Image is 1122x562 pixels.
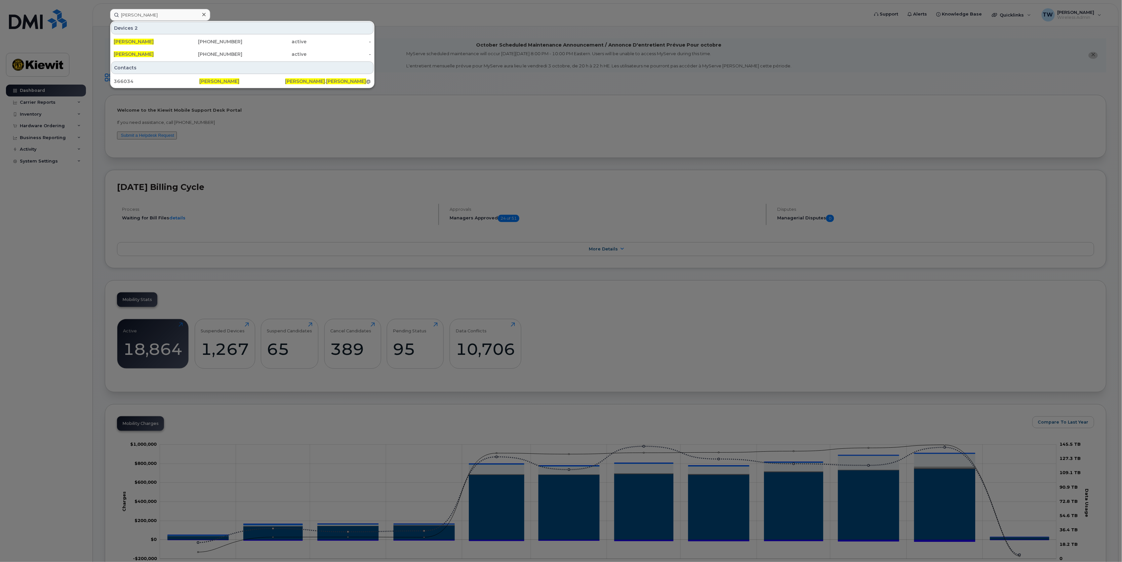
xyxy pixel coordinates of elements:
[111,36,374,48] a: [PERSON_NAME][PHONE_NUMBER]active-
[111,75,374,87] a: 366034[PERSON_NAME][PERSON_NAME].[PERSON_NAME]@[PERSON_NAME][DOMAIN_NAME]
[135,25,138,31] span: 2
[178,38,243,45] div: [PHONE_NUMBER]
[285,78,371,85] div: . @[PERSON_NAME][DOMAIN_NAME]
[111,48,374,60] a: [PERSON_NAME][PHONE_NUMBER]active-
[114,78,199,85] div: 366034
[114,51,154,57] span: [PERSON_NAME]
[111,61,374,74] div: Contacts
[242,38,307,45] div: active
[1093,533,1117,557] iframe: Messenger Launcher
[307,38,371,45] div: -
[111,22,374,34] div: Devices
[307,51,371,57] div: -
[178,51,243,57] div: [PHONE_NUMBER]
[242,51,307,57] div: active
[114,39,154,45] span: [PERSON_NAME]
[199,78,239,84] span: [PERSON_NAME]
[326,78,366,84] span: [PERSON_NAME]
[285,78,325,84] span: [PERSON_NAME]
